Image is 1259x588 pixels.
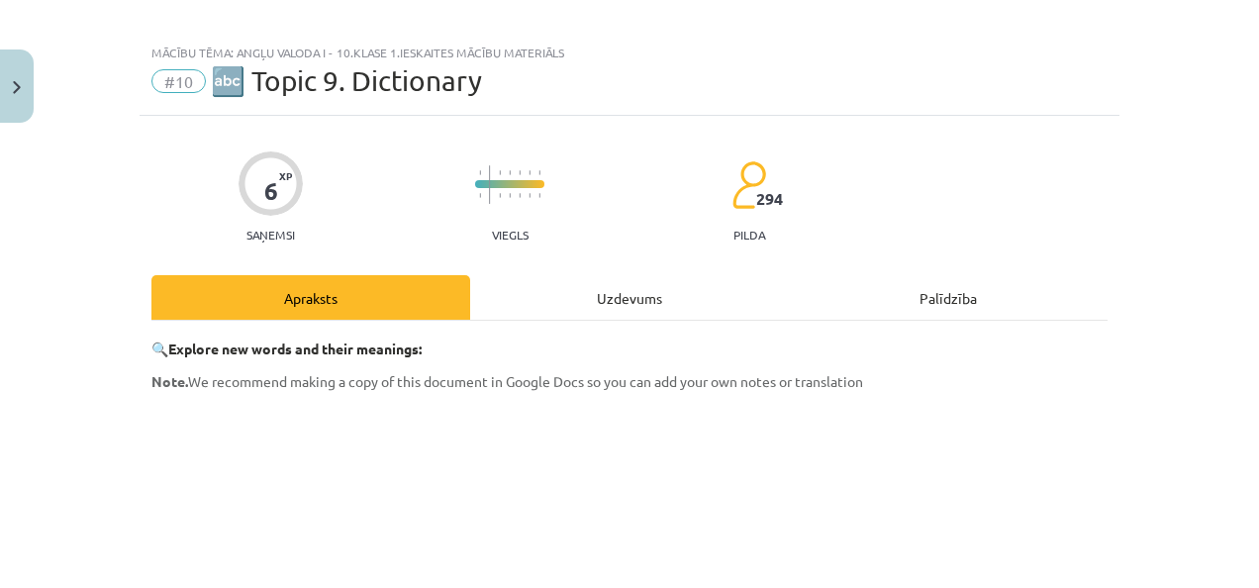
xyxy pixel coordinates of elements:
[733,228,765,242] p: pilda
[789,275,1108,320] div: Palīdzība
[470,275,789,320] div: Uzdevums
[151,372,188,390] strong: Note.
[151,69,206,93] span: #10
[492,228,529,242] p: Viegls
[151,339,1108,359] p: 🔍
[756,190,783,208] span: 294
[211,64,482,97] span: 🔤 Topic 9. Dictionary
[264,177,278,205] div: 6
[529,170,531,175] img: icon-short-line-57e1e144782c952c97e751825c79c345078a6d821885a25fce030b3d8c18986b.svg
[499,170,501,175] img: icon-short-line-57e1e144782c952c97e751825c79c345078a6d821885a25fce030b3d8c18986b.svg
[479,193,481,198] img: icon-short-line-57e1e144782c952c97e751825c79c345078a6d821885a25fce030b3d8c18986b.svg
[509,193,511,198] img: icon-short-line-57e1e144782c952c97e751825c79c345078a6d821885a25fce030b3d8c18986b.svg
[479,170,481,175] img: icon-short-line-57e1e144782c952c97e751825c79c345078a6d821885a25fce030b3d8c18986b.svg
[151,372,863,390] span: We recommend making a copy of this document in Google Docs so you can add your own notes or trans...
[13,81,21,94] img: icon-close-lesson-0947bae3869378f0d4975bcd49f059093ad1ed9edebbc8119c70593378902aed.svg
[279,170,292,181] span: XP
[489,165,491,204] img: icon-long-line-d9ea69661e0d244f92f715978eff75569469978d946b2353a9bb055b3ed8787d.svg
[538,193,540,198] img: icon-short-line-57e1e144782c952c97e751825c79c345078a6d821885a25fce030b3d8c18986b.svg
[151,275,470,320] div: Apraksts
[731,160,766,210] img: students-c634bb4e5e11cddfef0936a35e636f08e4e9abd3cc4e673bd6f9a4125e45ecb1.svg
[538,170,540,175] img: icon-short-line-57e1e144782c952c97e751825c79c345078a6d821885a25fce030b3d8c18986b.svg
[519,170,521,175] img: icon-short-line-57e1e144782c952c97e751825c79c345078a6d821885a25fce030b3d8c18986b.svg
[168,340,422,357] strong: Explore new words and their meanings:
[151,46,1108,59] div: Mācību tēma: Angļu valoda i - 10.klase 1.ieskaites mācību materiāls
[529,193,531,198] img: icon-short-line-57e1e144782c952c97e751825c79c345078a6d821885a25fce030b3d8c18986b.svg
[239,228,303,242] p: Saņemsi
[519,193,521,198] img: icon-short-line-57e1e144782c952c97e751825c79c345078a6d821885a25fce030b3d8c18986b.svg
[509,170,511,175] img: icon-short-line-57e1e144782c952c97e751825c79c345078a6d821885a25fce030b3d8c18986b.svg
[499,193,501,198] img: icon-short-line-57e1e144782c952c97e751825c79c345078a6d821885a25fce030b3d8c18986b.svg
